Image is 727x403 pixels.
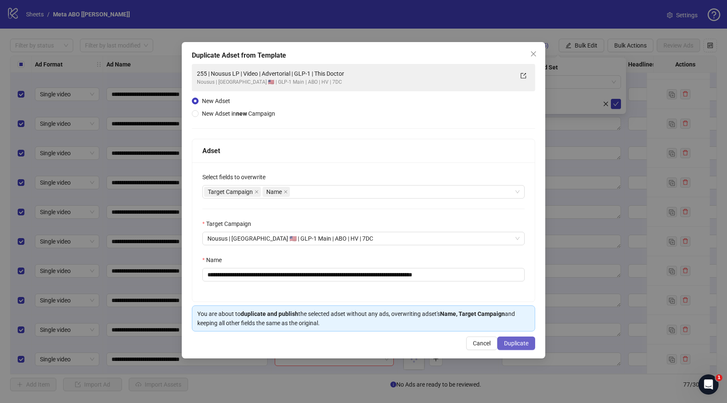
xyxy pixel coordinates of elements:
[202,146,525,156] div: Adset
[202,98,230,104] span: New Adset
[197,309,530,328] div: You are about to the selected adset without any ads, overwriting adset's and keeping all other fi...
[197,69,513,78] div: 255 | Nousus LP | Video | Advertorial | GLP-1 | This Doctor
[255,190,259,194] span: close
[192,50,535,61] div: Duplicate Adset from Template
[520,73,526,79] span: export
[197,78,513,86] div: Nousus | [GEOGRAPHIC_DATA] 🇺🇸 | GLP-1 Main | ABO | HV | 7DC
[208,187,253,196] span: Target Campaign
[202,268,525,281] input: Name
[263,187,290,197] span: Name
[698,374,719,395] iframe: Intercom live chat
[202,110,275,117] span: New Adset in Campaign
[266,187,282,196] span: Name
[241,310,298,317] strong: duplicate and publish
[440,310,505,317] strong: Name, Target Campaign
[202,255,227,265] label: Name
[530,50,537,57] span: close
[466,337,497,350] button: Cancel
[236,110,247,117] strong: new
[497,337,535,350] button: Duplicate
[473,340,491,347] span: Cancel
[202,172,271,182] label: Select fields to overwrite
[527,47,540,61] button: Close
[716,374,722,381] span: 1
[202,219,257,228] label: Target Campaign
[284,190,288,194] span: close
[204,187,261,197] span: Target Campaign
[207,232,520,245] span: Nousus | USA 🇺🇸 | GLP-1 Main | ABO | HV | 7DC
[504,340,528,347] span: Duplicate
